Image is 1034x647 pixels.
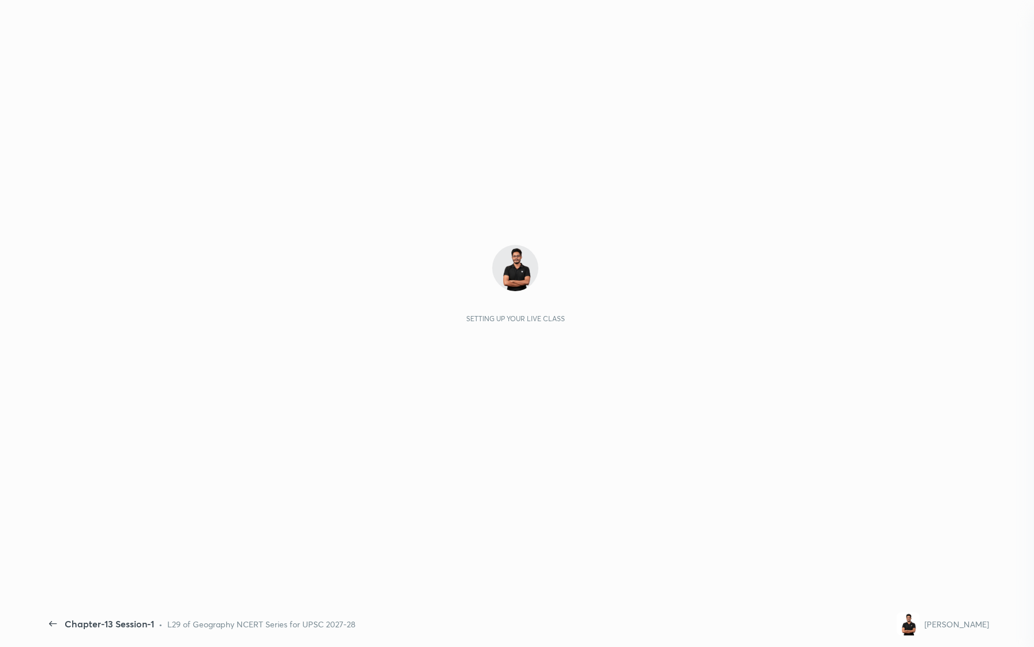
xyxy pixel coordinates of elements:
div: [PERSON_NAME] [924,618,989,630]
div: • [159,618,163,630]
div: Setting up your live class [466,314,565,323]
div: Chapter-13 Session-1 [65,617,154,631]
div: L29 of Geography NCERT Series for UPSC 2027-28 [167,618,355,630]
img: 619d4b52d3954583839770b7a0001f09.file [897,612,920,635]
img: 619d4b52d3954583839770b7a0001f09.file [492,245,538,291]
